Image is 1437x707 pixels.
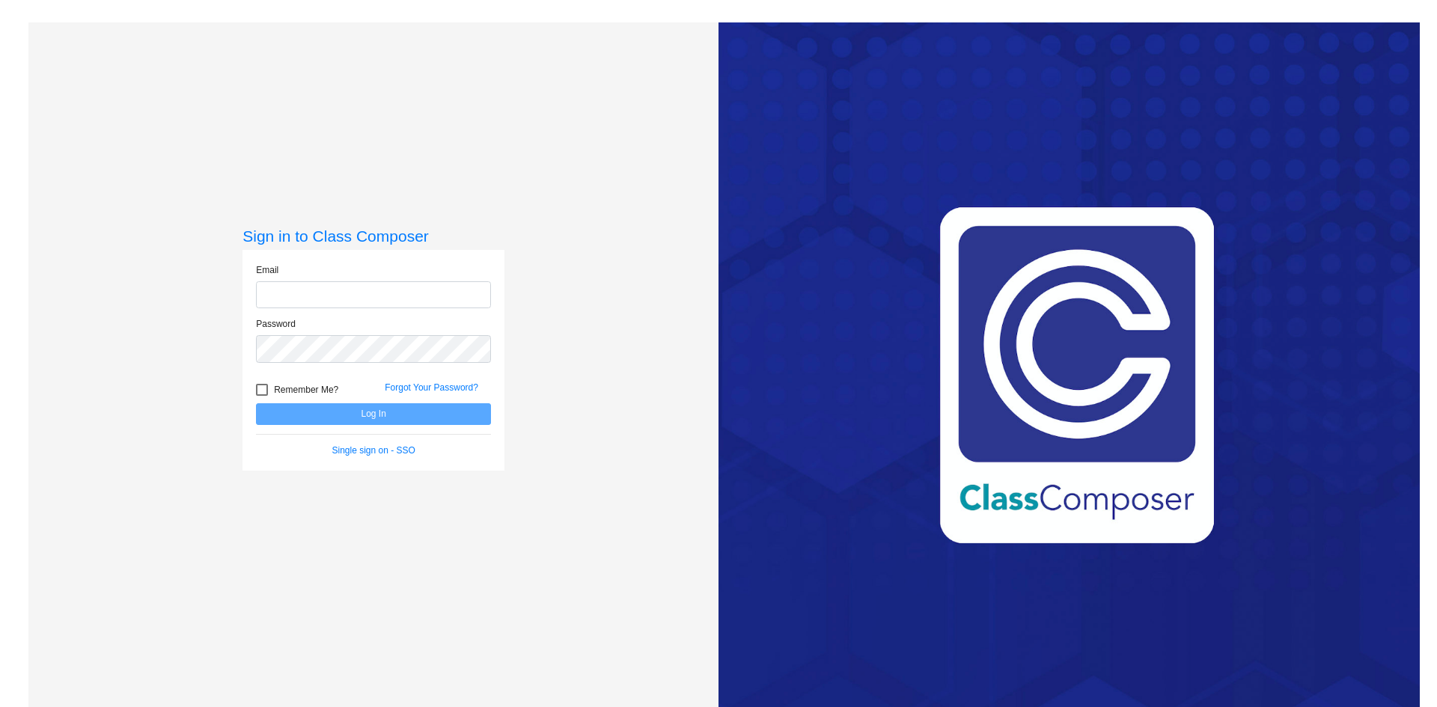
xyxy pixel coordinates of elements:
[242,227,504,245] h3: Sign in to Class Composer
[256,317,296,331] label: Password
[274,381,338,399] span: Remember Me?
[256,403,491,425] button: Log In
[332,445,415,456] a: Single sign on - SSO
[385,382,478,393] a: Forgot Your Password?
[256,263,278,277] label: Email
